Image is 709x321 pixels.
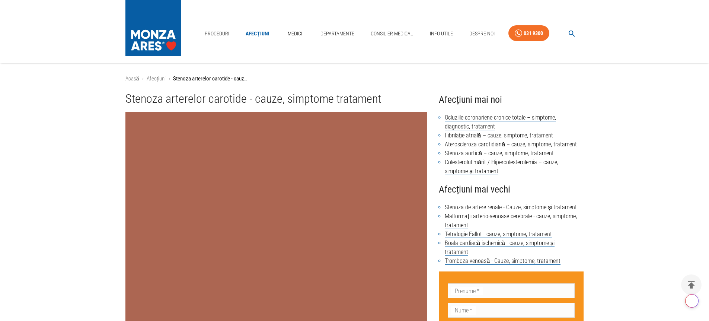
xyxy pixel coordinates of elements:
[524,29,543,38] div: 031 9300
[202,26,232,41] a: Proceduri
[445,141,577,148] a: Ateroscleroza carotidiană – cauze, simptome, tratament
[445,231,552,238] a: Tetralogie Fallot - cauze, simptome, tratament
[243,26,272,41] a: Afecțiuni
[125,75,139,82] a: Acasă
[147,75,166,82] a: Afecțiuni
[445,159,558,175] a: Colesterolul mărit / Hipercolesterolemia – cauze, simptome și tratament
[142,74,144,83] li: ›
[445,239,555,256] a: Boala cardiacă ischemică - cauze, simptome și tratament
[445,204,577,211] a: Stenoza de artere renale - Cauze, simptome și tratament
[173,74,247,83] p: Stenoza arterelor carotide - cauze, simptome tratament
[445,132,553,139] a: Fibrilație atrială – cauze, simptome, tratament
[445,114,556,130] a: Ocluziile coronariene cronice totale – simptome, diagnostic, tratament
[445,257,561,265] a: Tromboza venoasă - Cauze, simptome, tratament
[439,182,584,197] h4: Afecțiuni mai vechi
[169,74,170,83] li: ›
[283,26,307,41] a: Medici
[125,92,427,106] h1: Stenoza arterelor carotide - cauze, simptome tratament
[439,92,584,107] h4: Afecțiuni mai noi
[508,25,549,41] a: 031 9300
[317,26,357,41] a: Departamente
[427,26,456,41] a: Info Utile
[368,26,416,41] a: Consilier Medical
[445,150,554,157] a: Stenoza aortică – cauze, simptome, tratament
[445,213,577,229] a: Malformații arterio-venoase cerebrale - cauze, simptome, tratament
[125,74,584,83] nav: breadcrumb
[466,26,498,41] a: Despre Noi
[681,274,702,295] button: delete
